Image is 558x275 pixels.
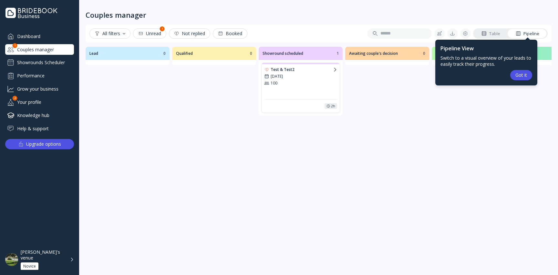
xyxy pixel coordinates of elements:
[133,28,166,39] button: Unread
[263,51,335,56] span: Showround scheduled
[89,28,130,39] button: All filters
[423,51,425,56] div: 0
[5,97,74,107] div: Your profile
[5,110,74,121] a: Knowledge hub
[163,51,166,56] div: 0
[21,249,66,261] div: [PERSON_NAME]'s venue
[5,44,74,55] a: Couples manager1
[13,43,17,48] div: 1
[218,31,242,36] div: Booked
[5,83,74,94] a: Grow your business
[138,31,161,36] div: Unread
[516,31,539,37] div: Pipeline
[5,123,74,134] a: Help & support
[86,10,146,19] div: Couples manager
[261,63,340,113] div: Test & Test2[DATE]1002h
[26,140,61,149] div: Upgrade options
[5,57,74,68] a: Showrounds Scheduler
[331,103,335,109] div: 2h
[250,51,252,56] div: 0
[349,51,422,56] span: Awaiting couple's decision
[5,253,18,266] img: dpr=2,fit=cover,g=face,w=48,h=48
[264,80,337,86] div: 100
[176,51,249,56] span: Qualified
[5,70,74,81] a: Performance
[169,28,210,39] button: Not replied
[89,51,162,56] div: Lead
[515,73,527,78] div: Got it
[5,97,74,107] a: Your profile2
[5,31,74,42] a: Dashboard
[174,31,205,36] div: Not replied
[440,55,532,67] div: Switch to a visual overview of your leads to easily track their progress.
[5,44,74,55] div: Couples manager
[440,45,532,52] div: Pipeline View
[5,139,74,149] button: Upgrade options
[271,67,332,72] div: Test & Test2
[13,96,17,101] div: 2
[160,26,165,31] div: 1
[213,28,247,39] button: Booked
[95,31,125,36] div: All filters
[336,51,339,56] div: 1
[23,264,36,269] div: Novice
[510,70,532,80] button: Got it
[481,31,500,37] div: Table
[264,74,337,79] div: [DATE]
